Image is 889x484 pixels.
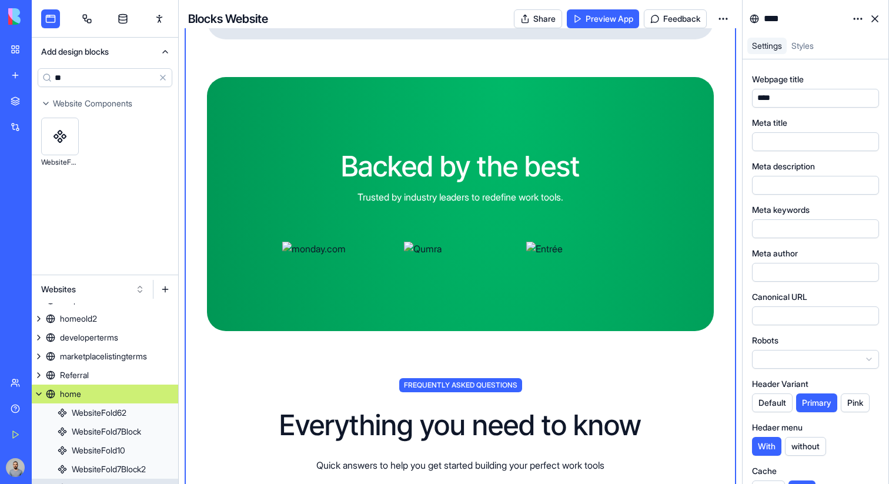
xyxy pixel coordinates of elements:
[341,190,580,204] p: Trusted by industry leaders to redefine work tools.
[188,58,733,350] div: Backed by the bestTrusted by industry leaders to redefine work tools.monday.comQumraEntrée
[752,161,815,172] label: Meta description
[32,38,178,66] button: Add design blocks
[752,422,803,433] label: Hedaer menu
[785,437,826,456] button: without
[279,411,641,439] h1: Everything you need to know
[752,74,804,85] label: Webpage title
[188,11,268,27] h4: Blocks Website
[644,9,707,28] button: Feedback
[514,9,562,28] button: Share
[35,280,151,299] button: Websites
[282,242,395,256] img: monday.com
[752,41,782,51] span: Settings
[787,38,818,54] a: Styles
[32,403,178,422] a: WebsiteFold62
[752,248,798,259] label: Meta author
[60,351,147,362] div: marketplacelistingterms
[60,388,81,400] div: home
[8,8,81,25] img: logo
[60,369,89,381] div: Referral
[752,378,808,390] label: Header Variant
[32,94,178,113] button: Website Components
[752,204,810,216] label: Meta keywords
[32,422,178,441] a: WebsiteFold7Block
[752,465,777,477] label: Cache
[841,393,870,412] button: Pink
[526,242,639,256] img: Entrée
[72,407,126,419] div: WebsiteFold62
[752,393,793,412] button: Default
[752,291,807,303] label: Canonical URL
[341,152,580,181] h2: Backed by the best
[32,347,178,366] a: marketplacelistingterms
[72,463,146,475] div: WebsiteFold7Block2
[796,393,837,412] button: Primary
[32,328,178,347] a: developerterms
[32,385,178,403] a: home
[399,378,522,392] span: FREQUENTLY ASKED QUESTIONS
[32,441,178,460] a: WebsiteFold10
[32,309,178,328] a: homeold2
[752,117,787,129] label: Meta title
[752,335,778,346] label: Robots
[32,366,178,385] a: Referral
[41,155,79,169] div: WebsiteFold10
[791,41,814,51] span: Styles
[316,458,604,472] p: Quick answers to help you get started building your perfect work tools
[72,445,125,456] div: WebsiteFold10
[32,460,178,479] a: WebsiteFold7Block2
[752,437,781,456] button: With
[6,458,25,477] img: image_123650291_bsq8ao.jpg
[567,9,639,28] a: Preview App
[60,332,118,343] div: developerterms
[60,313,97,325] div: homeold2
[72,426,141,438] div: WebsiteFold7Block
[404,242,516,256] img: Qumra
[747,38,787,54] a: Settings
